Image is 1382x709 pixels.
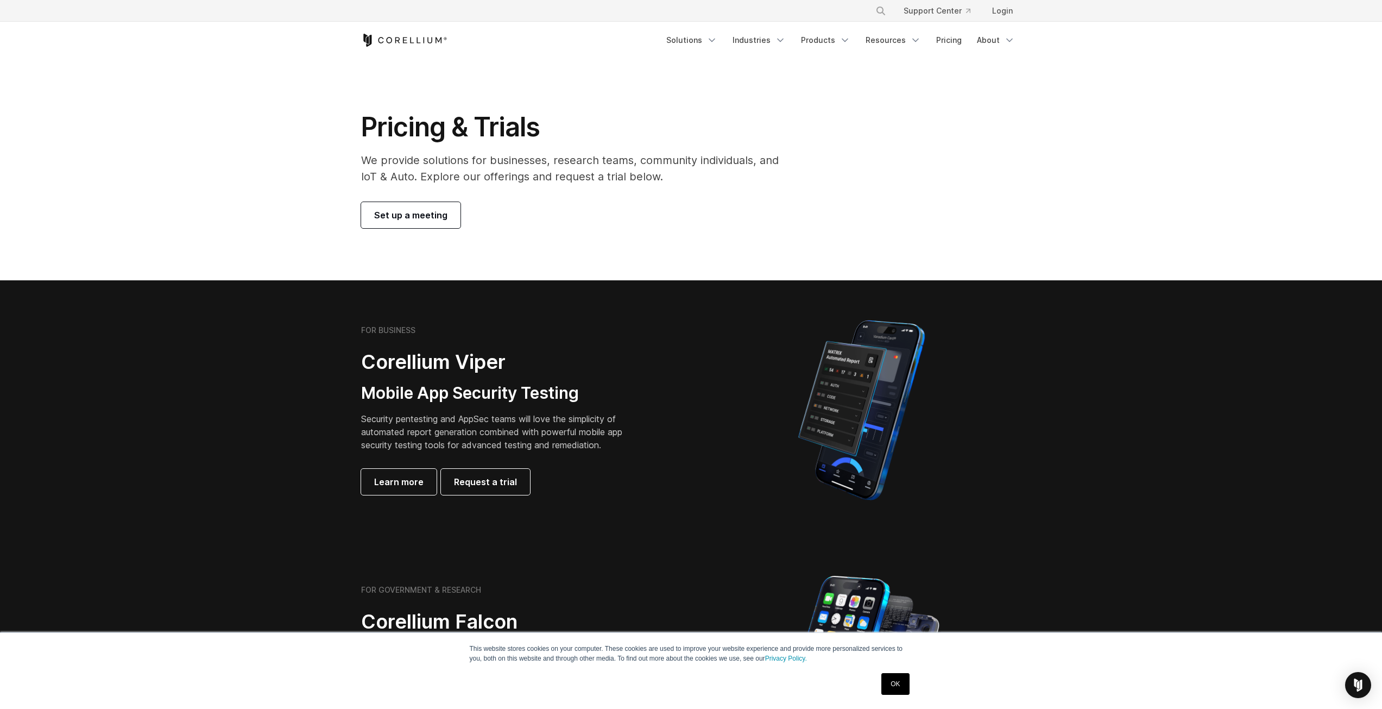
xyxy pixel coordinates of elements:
img: Corellium MATRIX automated report on iPhone showing app vulnerability test results across securit... [780,315,943,505]
h2: Corellium Viper [361,350,639,374]
span: Request a trial [454,475,517,488]
a: Resources [859,30,927,50]
button: Search [871,1,891,21]
h2: Corellium Falcon [361,610,665,634]
h6: FOR BUSINESS [361,325,415,335]
div: Navigation Menu [660,30,1021,50]
a: Request a trial [441,469,530,495]
a: Privacy Policy. [765,655,807,662]
a: Pricing [930,30,968,50]
a: Learn more [361,469,437,495]
h3: Mobile App Security Testing [361,383,639,404]
p: This website stores cookies on your computer. These cookies are used to improve your website expe... [470,644,913,663]
a: Support Center [895,1,979,21]
div: Navigation Menu [862,1,1021,21]
a: About [970,30,1021,50]
a: Set up a meeting [361,202,460,228]
a: OK [881,673,909,695]
a: Login [983,1,1021,21]
h6: FOR GOVERNMENT & RESEARCH [361,585,481,595]
a: Solutions [660,30,724,50]
a: Corellium Home [361,34,447,47]
div: Open Intercom Messenger [1345,672,1371,698]
span: Set up a meeting [374,209,447,222]
a: Industries [726,30,792,50]
p: We provide solutions for businesses, research teams, community individuals, and IoT & Auto. Explo... [361,152,794,185]
h1: Pricing & Trials [361,111,794,143]
p: Security pentesting and AppSec teams will love the simplicity of automated report generation comb... [361,412,639,451]
a: Products [794,30,857,50]
span: Learn more [374,475,424,488]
